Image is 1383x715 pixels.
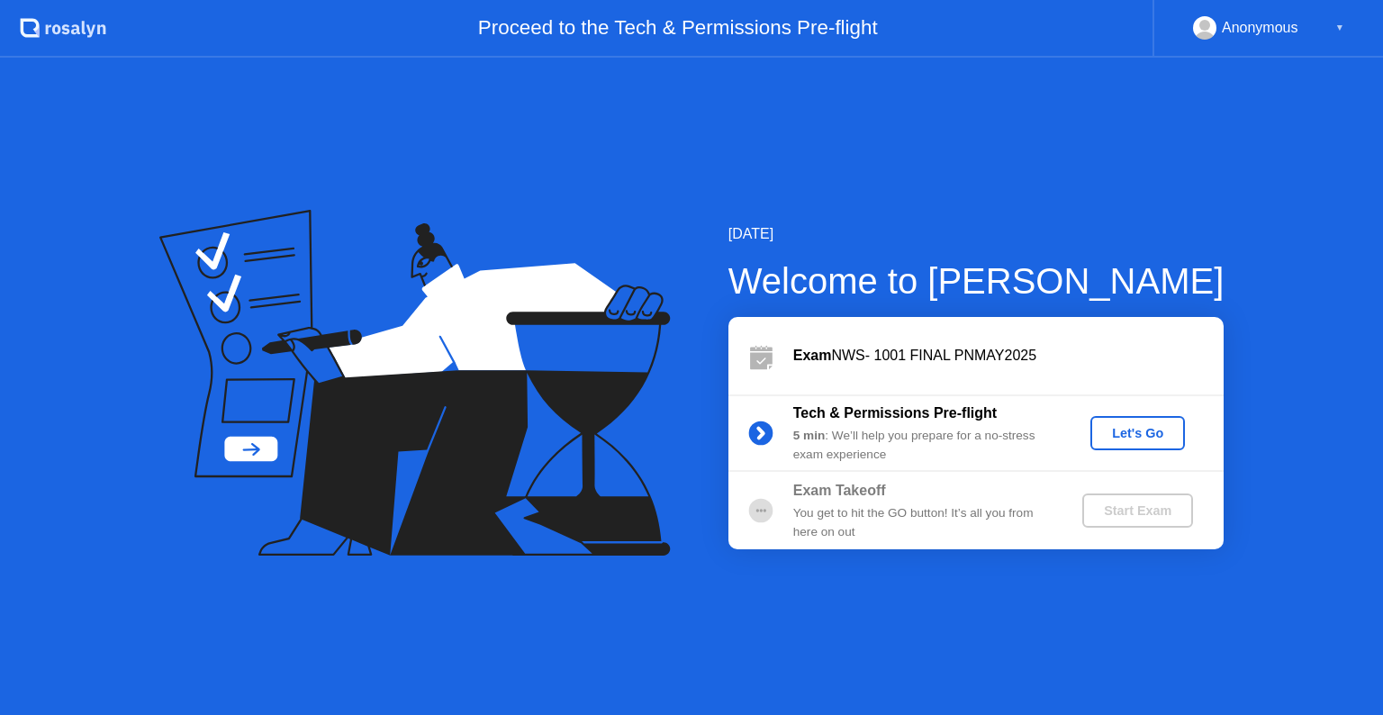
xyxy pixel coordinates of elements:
div: Welcome to [PERSON_NAME] [728,254,1225,308]
b: 5 min [793,429,826,442]
div: You get to hit the GO button! It’s all you from here on out [793,504,1053,541]
div: [DATE] [728,223,1225,245]
b: Tech & Permissions Pre-flight [793,405,997,421]
button: Let's Go [1090,416,1185,450]
div: : We’ll help you prepare for a no-stress exam experience [793,427,1053,464]
div: NWS- 1001 FINAL PNMAY2025 [793,345,1224,367]
b: Exam Takeoff [793,483,886,498]
button: Start Exam [1082,493,1193,528]
div: Start Exam [1089,503,1186,518]
div: ▼ [1335,16,1344,40]
div: Anonymous [1222,16,1298,40]
b: Exam [793,348,832,363]
div: Let's Go [1098,426,1178,440]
